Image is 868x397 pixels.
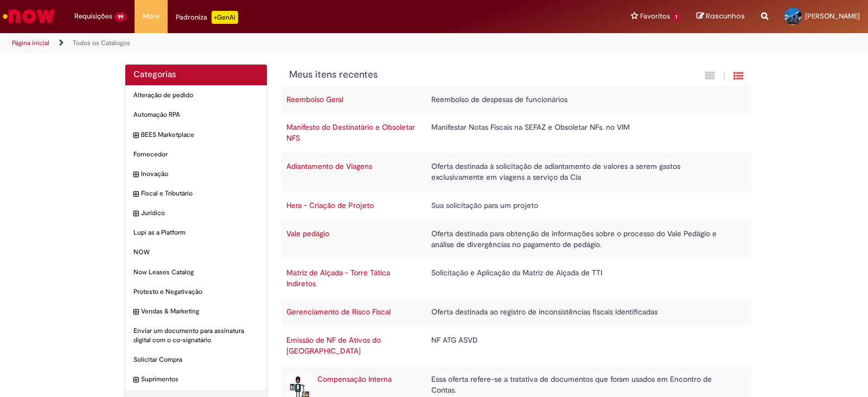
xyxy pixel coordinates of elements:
[281,220,752,259] tr: Vale pedágio Oferta destinada para obtenção de informações sobre o processo do Vale Pedágio e aná...
[286,268,390,288] a: Matriz de Alçada - Torre Tática Indiretos
[426,259,741,298] td: Solicitação e Aplicação da Matriz de Alçada de TTI
[212,11,238,24] p: +GenAi
[640,11,670,22] span: Favoritos
[805,11,860,21] span: [PERSON_NAME]
[281,298,752,326] tr: Gerenciamento de Risco Fiscal Oferta destinada ao registro de inconsistências fiscais identificadas
[133,228,259,237] span: Lupi as a Platform
[125,262,267,282] div: Now Leases Catalog
[317,374,392,384] a: Compensação Interna
[125,203,267,223] div: expandir categoria Jurídico Jurídico
[133,268,259,277] span: Now Leases Catalog
[133,150,259,159] span: Fornecedor
[133,355,259,364] span: Solicitar Compra
[133,287,259,297] span: Protesto e Negativação
[125,125,267,145] div: expandir categoria BEES Marketplace BEES Marketplace
[723,70,725,83] span: |
[281,153,752,192] tr: Adiantamento de Viagens Oferta destinada à solicitação de adiantamento de valores a serem gastos ...
[125,282,267,302] div: Protesto e Negativação
[281,114,752,153] tr: Manifesto do Destinatário e Obsoletar NFS Manifestar Notas Fiscais na SEFAZ e Obsoletar NFs. no VIM
[141,375,259,384] span: Suprimentos
[141,130,259,140] span: BEES Marketplace
[133,189,138,200] i: expandir categoria Fiscal e Tributário
[125,164,267,184] div: expandir categoria Inovação Inovação
[426,326,741,366] td: NF ATG ASVD
[143,11,159,22] span: More
[73,39,130,47] a: Todos os Catálogos
[125,350,267,370] div: Solicitar Compra
[8,33,571,53] ul: Trilhas de página
[141,189,259,198] span: Fiscal e Tributário
[286,94,343,104] a: Reembolso Geral
[133,169,138,180] i: expandir categoria Inovação
[12,39,49,47] a: Página inicial
[426,86,741,114] td: Reembolso de despesas de funcionários
[74,11,112,22] span: Requisições
[125,105,267,125] div: Automação RPA
[286,200,374,210] a: Hera - Criação de Projeto
[286,307,391,317] a: Gerenciamento de Risco Fiscal
[133,375,138,386] i: expandir categoria Suprimentos
[133,248,259,257] span: NOW
[125,301,267,322] div: expandir categoria Vendas & Marketing Vendas & Marketing
[289,70,626,80] h1: {"description":"","title":"Meus itens recentes"} Categoria
[141,209,259,218] span: Jurídico
[125,321,267,350] div: Enviar um documento para assinatura digital com o co-signatário
[426,114,741,153] td: Manifestar Notas Fiscais na SEFAZ e Obsoletar NFs. no VIM
[426,298,741,326] td: Oferta destinada ao registro de inconsistências fiscais identificadas
[705,71,715,81] i: Exibição em cartão
[125,85,267,105] div: Alteração de pedido
[426,220,741,259] td: Oferta destinada para obtenção de informações sobre o processo do Vale Pedágio e análise de diver...
[141,169,259,179] span: Inovação
[133,91,259,100] span: Alteração de pedido
[133,326,259,345] span: Enviar um documento para assinatura digital com o co-signatário
[286,161,372,171] a: Adiantamento de Viagens
[697,11,745,22] a: Rascunhos
[706,11,745,21] span: Rascunhos
[286,335,381,356] a: Emissão de NF de Ativos do [GEOGRAPHIC_DATA]
[672,12,680,22] span: 1
[133,110,259,119] span: Automação RPA
[281,326,752,366] tr: Emissão de NF de Ativos do [GEOGRAPHIC_DATA] NF ATG ASVD
[114,12,126,22] span: 99
[125,184,267,204] div: expandir categoria Fiscal e Tributário Fiscal e Tributário
[125,369,267,389] div: expandir categoria Suprimentos Suprimentos
[141,307,259,316] span: Vendas & Marketing
[1,5,57,27] img: ServiceNow
[281,192,752,220] tr: Hera - Criação de Projeto Sua solicitação para um projeto
[286,229,329,238] a: Vale pedágio
[125,242,267,262] div: NOW
[133,70,259,80] h2: Categorias
[176,11,238,24] div: Padroniza
[426,192,741,220] td: Sua solicitação para um projeto
[281,259,752,298] tr: Matriz de Alçada - Torre Tática Indiretos Solicitação e Aplicação da Matriz de Alçada de TTI
[125,85,267,389] ul: Categorias
[125,223,267,243] div: Lupi as a Platform
[133,130,138,141] i: expandir categoria BEES Marketplace
[286,122,415,143] a: Manifesto do Destinatário e Obsoletar NFS
[281,86,752,114] tr: Reembolso Geral Reembolso de despesas de funcionários
[733,71,743,81] i: Exibição de grade
[133,209,138,219] i: expandir categoria Jurídico
[426,153,741,192] td: Oferta destinada à solicitação de adiantamento de valores a serem gastos exclusivamente em viagen...
[133,307,138,318] i: expandir categoria Vendas & Marketing
[125,144,267,165] div: Fornecedor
